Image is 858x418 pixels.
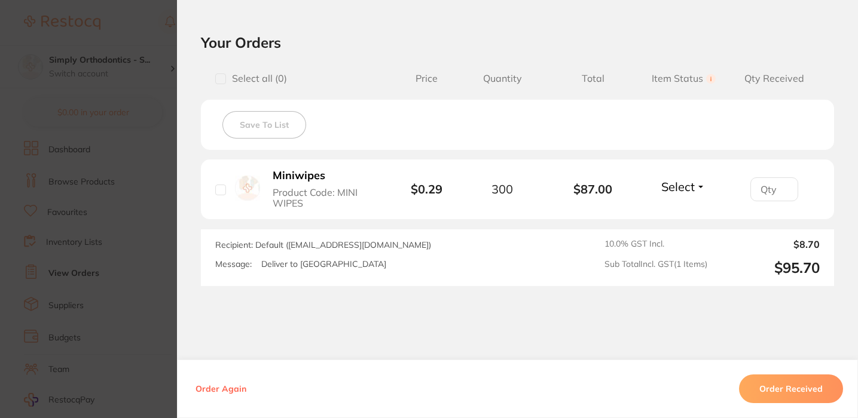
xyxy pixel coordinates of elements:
[739,374,843,403] button: Order Received
[604,239,707,250] span: 10.0 % GST Incl.
[273,170,325,182] b: Miniwipes
[226,73,287,84] span: Select all ( 0 )
[215,259,252,269] label: Message:
[201,33,834,51] h2: Your Orders
[658,179,709,194] button: Select
[717,259,820,276] output: $95.70
[269,169,378,209] button: Miniwipes Product Code: MINI WIPES
[717,239,820,250] output: $8.70
[222,111,306,139] button: Save To List
[491,182,513,196] span: 300
[639,73,729,84] span: Item Status
[604,259,707,276] span: Sub Total Incl. GST ( 1 Items)
[750,177,798,201] input: Qty
[273,187,375,209] span: Product Code: MINI WIPES
[729,73,820,84] span: Qty Received
[411,182,442,196] b: $0.29
[457,73,548,84] span: Quantity
[215,239,431,250] span: Recipient: Default ( [EMAIL_ADDRESS][DOMAIN_NAME] )
[192,383,250,394] button: Order Again
[661,179,695,194] span: Select
[235,176,260,201] img: Miniwipes
[396,73,457,84] span: Price
[548,182,639,196] b: $87.00
[548,73,639,84] span: Total
[261,259,386,269] p: Deliver to [GEOGRAPHIC_DATA]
